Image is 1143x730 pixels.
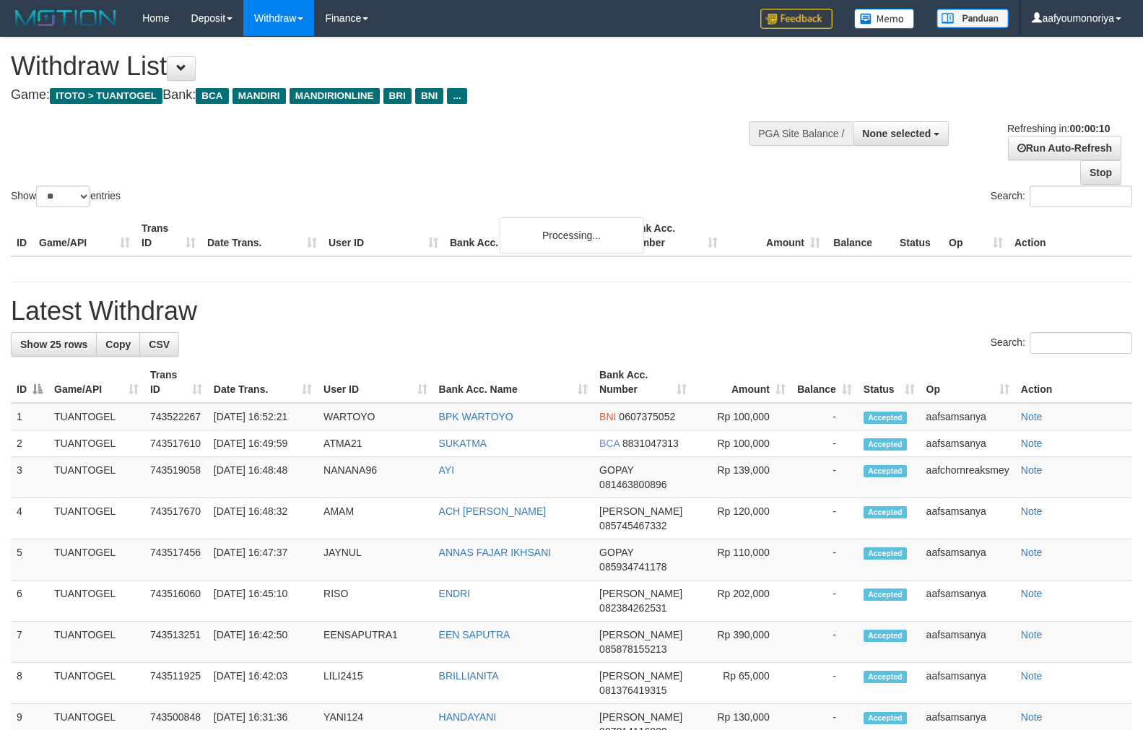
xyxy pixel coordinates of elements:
a: Show 25 rows [11,332,97,357]
td: - [791,663,858,704]
th: User ID: activate to sort column ascending [318,362,433,403]
td: 743519058 [144,457,208,498]
th: Op [943,215,1009,256]
th: Balance: activate to sort column ascending [791,362,858,403]
th: Game/API [33,215,136,256]
h1: Withdraw List [11,52,747,81]
span: Accepted [864,547,907,560]
th: Bank Acc. Name [444,215,621,256]
td: [DATE] 16:49:59 [208,430,318,457]
img: Feedback.jpg [760,9,833,29]
th: Bank Acc. Name: activate to sort column ascending [433,362,594,403]
a: BRILLIANITA [439,670,499,682]
span: Accepted [864,630,907,642]
span: Refreshing in: [1007,123,1110,134]
span: Accepted [864,712,907,724]
td: 1 [11,403,48,430]
span: Copy 081376419315 to clipboard [599,685,666,696]
th: Amount: activate to sort column ascending [692,362,791,403]
th: Date Trans. [201,215,323,256]
a: HANDAYANI [439,711,497,723]
td: aafsamsanya [921,663,1015,704]
th: Status [894,215,943,256]
a: AYI [439,464,455,476]
a: Note [1021,670,1043,682]
span: [PERSON_NAME] [599,670,682,682]
th: Balance [826,215,894,256]
td: [DATE] 16:42:50 [208,622,318,663]
td: TUANTOGEL [48,430,144,457]
td: - [791,581,858,622]
td: Rp 139,000 [692,457,791,498]
td: aafsamsanya [921,539,1015,581]
a: Note [1021,438,1043,449]
th: Bank Acc. Number: activate to sort column ascending [594,362,692,403]
td: Rp 120,000 [692,498,791,539]
td: Rp 100,000 [692,430,791,457]
span: GOPAY [599,464,633,476]
a: Copy [96,332,140,357]
td: 7 [11,622,48,663]
a: Note [1021,629,1043,640]
td: TUANTOGEL [48,403,144,430]
h4: Game: Bank: [11,88,747,103]
a: Note [1021,464,1043,476]
th: Op: activate to sort column ascending [921,362,1015,403]
td: [DATE] 16:48:32 [208,498,318,539]
th: Status: activate to sort column ascending [858,362,921,403]
td: aafsamsanya [921,498,1015,539]
td: - [791,430,858,457]
select: Showentries [36,186,90,207]
span: CSV [149,339,170,350]
td: 2 [11,430,48,457]
a: Note [1021,505,1043,517]
button: None selected [853,121,949,146]
td: WARTOYO [318,403,433,430]
input: Search: [1030,332,1132,354]
a: BPK WARTOYO [439,411,513,422]
td: aafsamsanya [921,622,1015,663]
td: TUANTOGEL [48,457,144,498]
span: Copy 085934741178 to clipboard [599,561,666,573]
th: Action [1009,215,1132,256]
span: None selected [862,128,931,139]
td: aafsamsanya [921,430,1015,457]
div: PGA Site Balance / [749,121,853,146]
a: SUKATMA [439,438,487,449]
td: 743517610 [144,430,208,457]
td: LILI2415 [318,663,433,704]
a: ANNAS FAJAR IKHSANI [439,547,552,558]
td: 4 [11,498,48,539]
span: BNI [599,411,616,422]
td: 743513251 [144,622,208,663]
label: Search: [991,186,1132,207]
td: TUANTOGEL [48,663,144,704]
td: [DATE] 16:47:37 [208,539,318,581]
a: Stop [1080,160,1121,185]
td: - [791,539,858,581]
span: Accepted [864,412,907,424]
img: panduan.png [936,9,1009,28]
div: Processing... [500,217,644,253]
td: 8 [11,663,48,704]
td: TUANTOGEL [48,581,144,622]
img: Button%20Memo.svg [854,9,915,29]
td: - [791,622,858,663]
span: Copy 081463800896 to clipboard [599,479,666,490]
td: [DATE] 16:42:03 [208,663,318,704]
a: ACH [PERSON_NAME] [439,505,547,517]
td: Rp 100,000 [692,403,791,430]
td: 743517670 [144,498,208,539]
td: TUANTOGEL [48,622,144,663]
span: Accepted [864,438,907,451]
td: RISO [318,581,433,622]
td: [DATE] 16:52:21 [208,403,318,430]
td: Rp 202,000 [692,581,791,622]
a: Note [1021,411,1043,422]
span: BRI [383,88,412,104]
td: 743522267 [144,403,208,430]
input: Search: [1030,186,1132,207]
td: AMAM [318,498,433,539]
td: 743517456 [144,539,208,581]
th: Action [1015,362,1132,403]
